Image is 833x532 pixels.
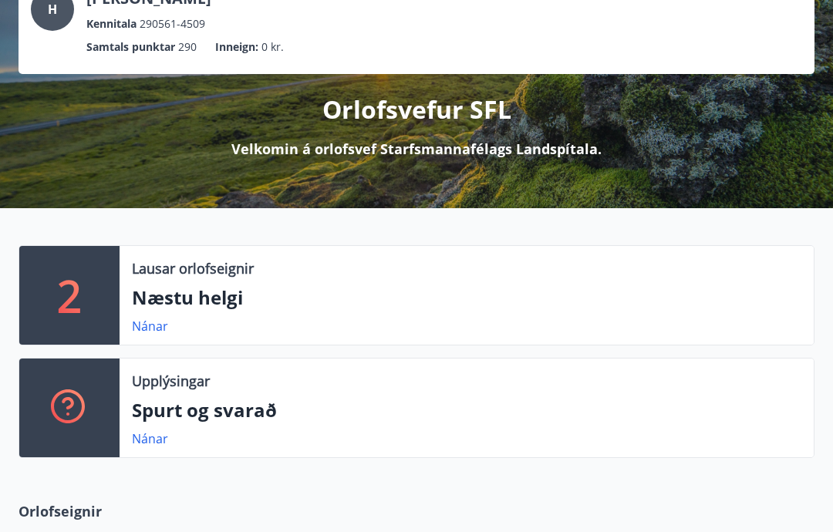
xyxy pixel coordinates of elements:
p: 2 [57,267,82,325]
p: Velkomin á orlofsvef Starfsmannafélags Landspítala. [231,140,602,160]
p: Næstu helgi [132,285,801,311]
p: Lausar orlofseignir [132,259,254,279]
span: 290561-4509 [140,16,205,33]
span: Orlofseignir [19,502,102,522]
span: 290 [178,39,197,56]
p: Kennitala [86,16,137,33]
span: 0 kr. [261,39,284,56]
p: Spurt og svarað [132,398,801,424]
p: Orlofsvefur SFL [322,93,511,127]
a: Nánar [132,431,168,448]
p: Upplýsingar [132,372,210,392]
span: H [48,2,57,19]
a: Nánar [132,318,168,335]
p: Inneign : [215,39,258,56]
p: Samtals punktar [86,39,175,56]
